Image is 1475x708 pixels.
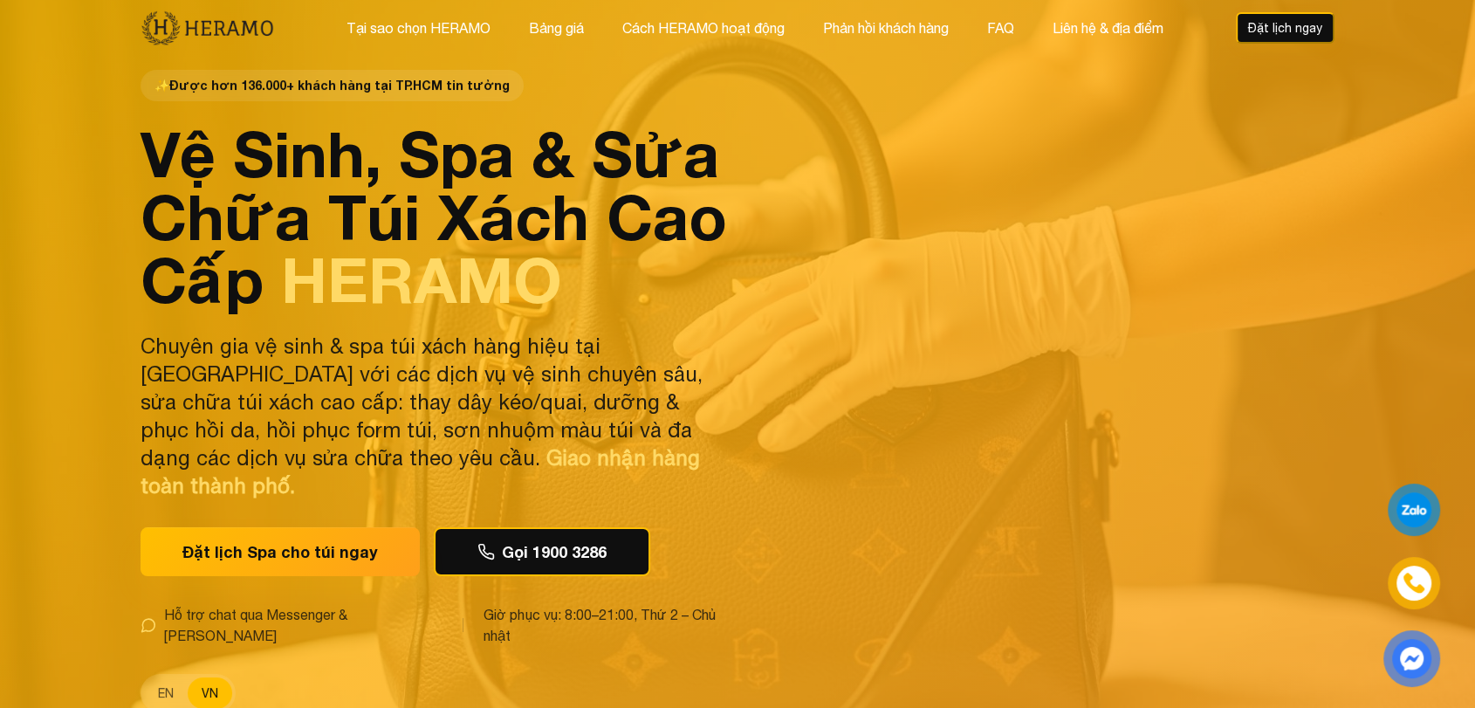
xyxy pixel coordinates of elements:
button: Bảng giá [524,17,589,39]
span: Hỗ trợ chat qua Messenger & [PERSON_NAME] [164,604,442,646]
img: new-logo.3f60348b.png [141,10,274,46]
button: Đặt lịch Spa cho túi ngay [141,527,420,576]
button: FAQ [982,17,1019,39]
span: Được hơn 136.000+ khách hàng tại TP.HCM tin tưởng [141,70,524,101]
button: Gọi 1900 3286 [434,527,650,576]
button: Tại sao chọn HERAMO [341,17,496,39]
span: Giờ phục vụ: 8:00–21:00, Thứ 2 – Chủ nhật [484,604,727,646]
img: phone-icon [1403,573,1424,594]
p: Chuyên gia vệ sinh & spa túi xách hàng hiệu tại [GEOGRAPHIC_DATA] với các dịch vụ vệ sinh chuyên ... [141,332,727,499]
button: Phản hồi khách hàng [818,17,954,39]
button: Liên hệ & địa điểm [1047,17,1169,39]
a: phone-icon [1390,560,1437,607]
span: star [154,77,169,94]
button: Đặt lịch ngay [1236,12,1334,44]
h1: Vệ Sinh, Spa & Sửa Chữa Túi Xách Cao Cấp [141,122,727,311]
span: HERAMO [281,242,562,317]
button: Cách HERAMO hoạt động [617,17,790,39]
